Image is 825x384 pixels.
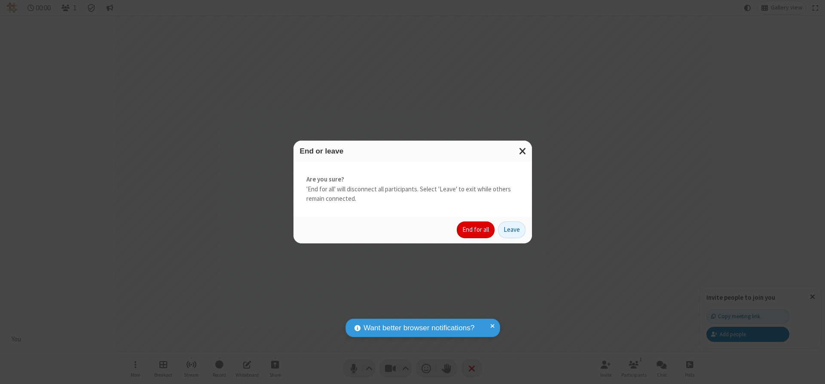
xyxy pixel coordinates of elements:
button: Leave [498,221,526,239]
span: Want better browser notifications? [364,323,474,334]
strong: Are you sure? [306,175,519,184]
div: 'End for all' will disconnect all participants. Select 'Leave' to exit while others remain connec... [293,162,532,217]
h3: End or leave [300,147,526,155]
button: Close modal [514,141,532,162]
button: End for all [457,221,495,239]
